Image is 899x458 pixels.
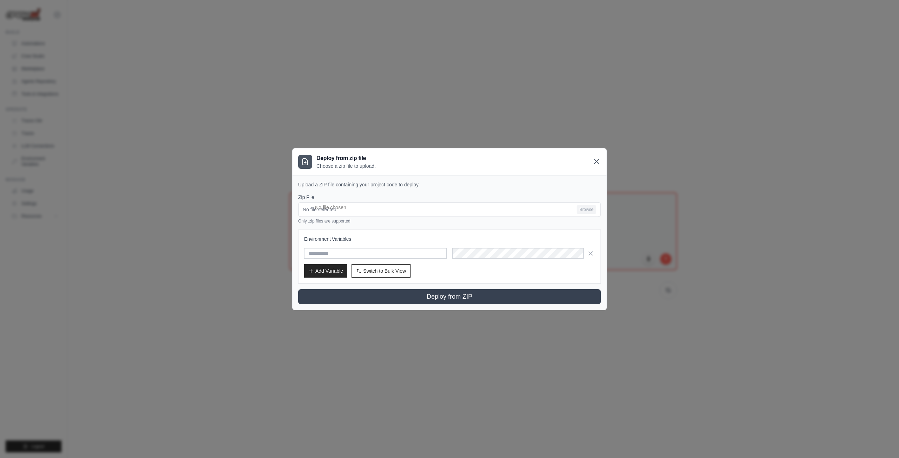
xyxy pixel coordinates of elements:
iframe: Chat Widget [864,424,899,458]
button: Add Variable [304,264,347,278]
h3: Environment Variables [304,235,595,243]
button: Deploy from ZIP [298,289,601,304]
label: Zip File [298,194,601,201]
p: Upload a ZIP file containing your project code to deploy. [298,181,601,188]
p: Choose a zip file to upload. [316,162,376,170]
input: No file selected Browse [298,202,601,217]
span: Switch to Bulk View [363,267,406,274]
button: Switch to Bulk View [352,264,411,278]
div: Widget de chat [864,424,899,458]
p: Only .zip files are supported [298,218,601,224]
h3: Deploy from zip file [316,154,376,162]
